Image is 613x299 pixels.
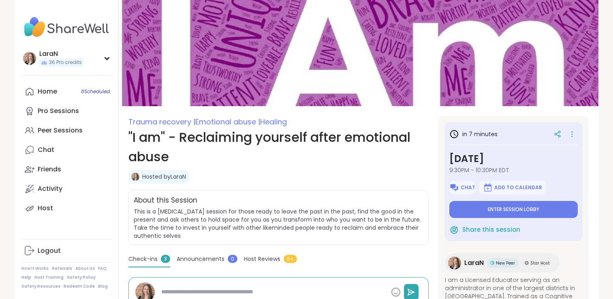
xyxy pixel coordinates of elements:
a: Host Training [34,275,64,280]
a: Friends [21,160,112,179]
span: LaraN [464,258,484,268]
img: LaraN [448,256,461,269]
div: Peer Sessions [38,126,83,135]
a: Chat [21,140,112,160]
a: About Us [75,266,95,271]
span: 0 [228,255,237,263]
div: Activity [38,184,62,193]
div: Pro Sessions [38,107,79,115]
span: 36 Pro credits [49,59,82,66]
span: Check-ins [128,255,158,263]
a: Peer Sessions [21,121,112,140]
span: Star Host [530,260,550,266]
a: Hosted byLaraN [142,173,186,181]
button: Chat [449,181,476,194]
button: Add to Calendar [479,181,546,194]
span: 9:30PM - 10:30PM EDT [449,166,578,174]
a: LaraNLaraNNew PeerNew PeerStar HostStar Host [445,253,560,273]
img: ShareWell Nav Logo [21,13,112,41]
span: This is a [MEDICAL_DATA] session for those ready to leave the past in the past, find the good in ... [134,207,423,240]
img: ShareWell Logomark [449,225,459,235]
button: Enter session lobby [449,201,578,218]
a: Logout [21,241,112,261]
a: Safety Resources [21,284,60,289]
div: LaraN [39,49,83,58]
div: Chat [38,145,54,154]
img: New Peer [490,261,494,265]
span: New Peer [496,260,515,266]
a: FAQ [98,266,107,271]
img: ShareWell Logomark [449,183,459,192]
a: Blog [98,284,108,289]
span: Add to Calendar [494,184,542,191]
span: Host Reviews [244,255,280,263]
div: Logout [38,246,61,255]
a: Help [21,275,31,280]
span: Healing [260,117,287,127]
span: Announcements [177,255,224,263]
img: Star Host [525,261,529,265]
a: Host [21,199,112,218]
a: Home8Scheduled [21,82,112,101]
span: Share this session [462,225,520,235]
div: Host [38,204,53,213]
h1: "I am" - Reclaiming yourself after emotional abuse [128,128,429,167]
span: 8 Scheduled [81,88,110,95]
a: Activity [21,179,112,199]
span: Trauma recovery | [128,117,195,127]
h3: in 7 minutes [449,129,498,139]
h3: [DATE] [449,152,578,166]
div: Friends [38,165,61,174]
span: 3 [161,255,170,263]
a: Referrals [52,266,72,271]
a: Pro Sessions [21,101,112,121]
a: How It Works [21,266,49,271]
span: 5+ [284,255,297,263]
button: Share this session [449,221,520,238]
a: Redeem Code [64,284,95,289]
h2: About this Session [134,195,197,206]
a: Safety Policy [67,275,96,280]
div: Home [38,87,57,96]
img: LaraN [131,173,139,181]
span: Enter session lobby [488,206,539,213]
span: Chat [461,184,475,191]
span: Emotional abuse | [195,117,260,127]
img: LaraN [23,52,36,65]
img: ShareWell Logomark [483,183,493,192]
